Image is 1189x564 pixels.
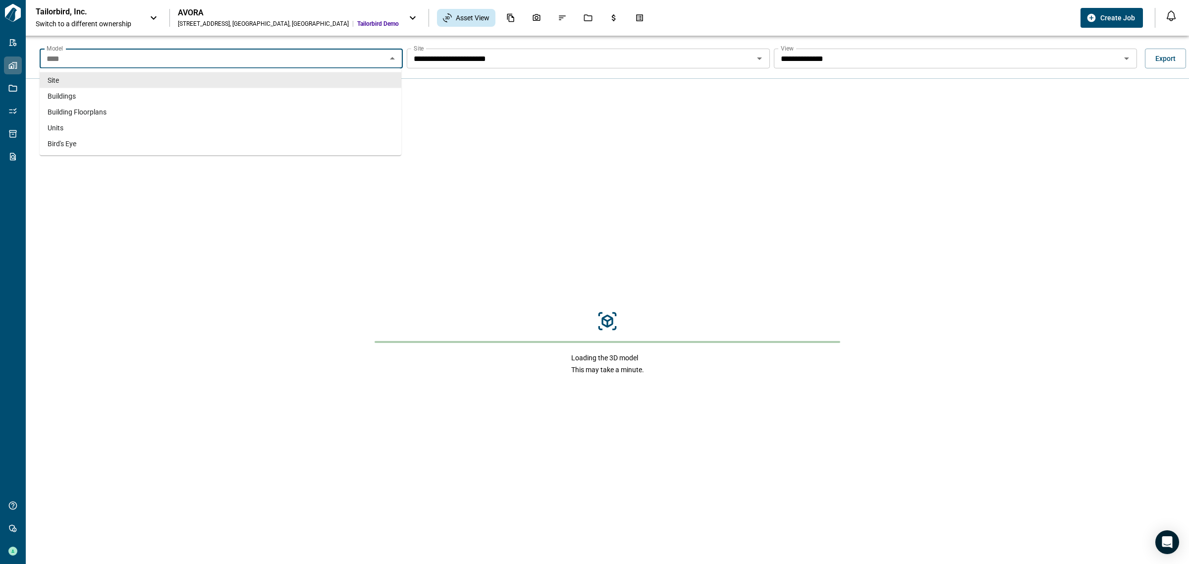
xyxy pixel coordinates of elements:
[1120,52,1134,65] button: Open
[357,20,399,28] span: Tailorbird Demo
[1163,8,1179,24] button: Open notification feed
[781,44,794,53] label: View
[178,8,399,18] div: AVORA
[414,44,424,53] label: Site
[753,52,766,65] button: Open
[48,75,59,85] span: Site
[178,20,349,28] div: [STREET_ADDRESS] , [GEOGRAPHIC_DATA] , [GEOGRAPHIC_DATA]
[1081,8,1143,28] button: Create Job
[1155,54,1176,63] span: Export
[36,7,125,17] p: Tailorbird, Inc.
[629,9,650,26] div: Takeoff Center
[48,139,76,149] span: Bird's Eye
[526,9,547,26] div: Photos
[48,107,107,117] span: Building Floorplans
[578,9,598,26] div: Jobs
[437,9,495,27] div: Asset View
[36,19,140,29] span: Switch to a different ownership
[47,44,63,53] label: Model
[48,91,76,101] span: Buildings
[500,9,521,26] div: Documents
[1155,530,1179,554] div: Open Intercom Messenger
[552,9,573,26] div: Issues & Info
[571,353,644,363] span: Loading the 3D model
[385,52,399,65] button: Close
[456,13,489,23] span: Asset View
[603,9,624,26] div: Budgets
[571,365,644,375] span: This may take a minute.
[48,123,63,133] span: Units
[1100,13,1135,23] span: Create Job
[1145,49,1186,68] button: Export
